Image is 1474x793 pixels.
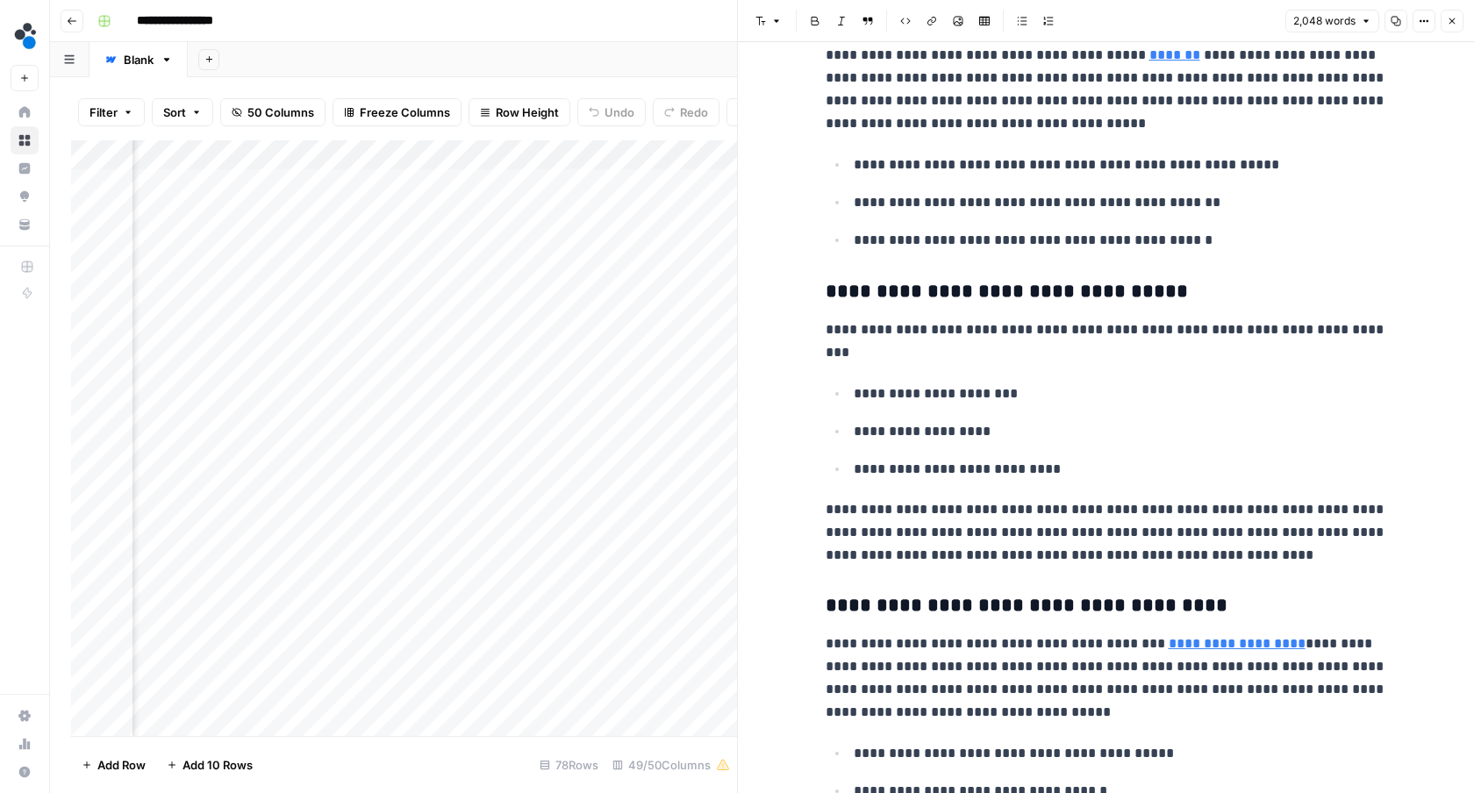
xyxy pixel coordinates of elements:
button: 2,048 words [1285,10,1379,32]
span: Redo [680,104,708,121]
button: Filter [78,98,145,126]
button: Add 10 Rows [156,751,263,779]
span: Add 10 Rows [182,756,253,774]
span: 2,048 words [1293,13,1356,29]
a: Usage [11,730,39,758]
button: 50 Columns [220,98,326,126]
div: Blank [124,51,154,68]
button: Sort [152,98,213,126]
button: Workspace: spot.ai [11,14,39,58]
div: 49/50 Columns [605,751,737,779]
a: Blank [89,42,188,77]
a: Insights [11,154,39,182]
button: Add Row [71,751,156,779]
a: Opportunities [11,182,39,211]
span: Add Row [97,756,146,774]
span: Freeze Columns [360,104,450,121]
button: Freeze Columns [333,98,462,126]
a: Browse [11,126,39,154]
span: Undo [605,104,634,121]
button: Redo [653,98,719,126]
span: Row Height [496,104,559,121]
button: Row Height [469,98,570,126]
a: Settings [11,702,39,730]
button: Undo [577,98,646,126]
a: Your Data [11,211,39,239]
span: Sort [163,104,186,121]
span: Filter [89,104,118,121]
a: Home [11,98,39,126]
span: 50 Columns [247,104,314,121]
div: 78 Rows [533,751,605,779]
img: spot.ai Logo [11,20,42,52]
button: Help + Support [11,758,39,786]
